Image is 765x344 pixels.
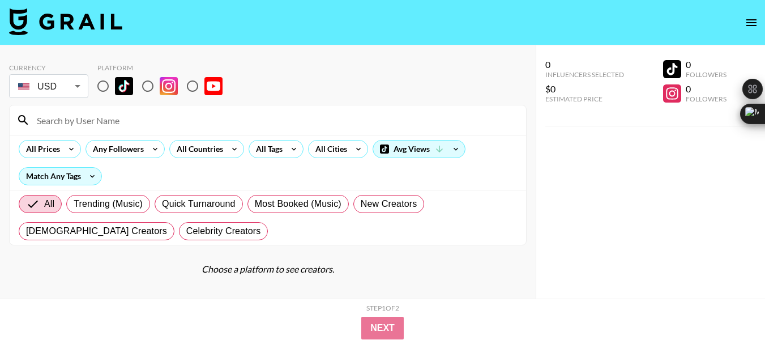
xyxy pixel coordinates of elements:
div: All Countries [170,141,225,158]
div: 0 [686,83,726,95]
div: Platform [97,63,232,72]
div: Followers [686,70,726,79]
div: USD [11,77,86,96]
div: Estimated Price [545,95,624,103]
img: YouTube [204,77,223,95]
button: open drawer [740,11,763,34]
span: Trending (Music) [74,197,143,211]
div: Avg Views [373,141,465,158]
div: All Prices [19,141,62,158]
button: Next [361,317,404,339]
input: Search by User Name [30,111,519,129]
span: Most Booked (Music) [255,197,341,211]
img: Grail Talent [9,8,122,35]
div: Step 1 of 2 [366,304,399,312]
div: All Cities [309,141,349,158]
div: Followers [686,95,726,103]
span: Celebrity Creators [186,224,261,238]
iframe: Drift Widget Chat Controller [708,287,751,330]
div: Currency [9,63,88,72]
div: Match Any Tags [19,168,101,185]
div: 0 [686,59,726,70]
span: All [44,197,54,211]
div: Any Followers [86,141,146,158]
span: New Creators [361,197,417,211]
img: Instagram [160,77,178,95]
div: All Tags [249,141,285,158]
div: $0 [545,83,624,95]
span: Quick Turnaround [162,197,236,211]
img: TikTok [115,77,133,95]
div: 0 [545,59,624,70]
div: Influencers Selected [545,70,624,79]
div: Choose a platform to see creators. [9,264,527,275]
span: [DEMOGRAPHIC_DATA] Creators [26,224,167,238]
